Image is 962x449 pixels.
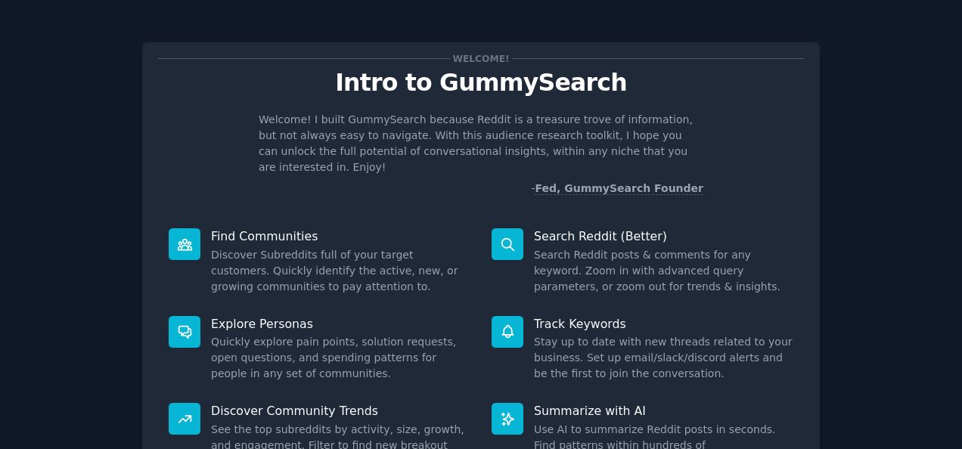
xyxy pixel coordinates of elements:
[534,228,793,244] p: Search Reddit (Better)
[534,316,793,332] p: Track Keywords
[531,181,703,197] div: -
[158,70,804,96] p: Intro to GummySearch
[211,228,470,244] p: Find Communities
[534,403,793,419] p: Summarize with AI
[211,247,470,295] dd: Discover Subreddits full of your target customers. Quickly identify the active, new, or growing c...
[535,182,703,195] a: Fed, GummySearch Founder
[211,403,470,419] p: Discover Community Trends
[534,247,793,295] dd: Search Reddit posts & comments for any keyword. Zoom in with advanced query parameters, or zoom o...
[211,334,470,382] dd: Quickly explore pain points, solution requests, open questions, and spending patterns for people ...
[534,334,793,382] dd: Stay up to date with new threads related to your business. Set up email/slack/discord alerts and ...
[259,112,703,175] p: Welcome! I built GummySearch because Reddit is a treasure trove of information, but not always ea...
[211,316,470,332] p: Explore Personas
[450,51,512,67] span: Welcome!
